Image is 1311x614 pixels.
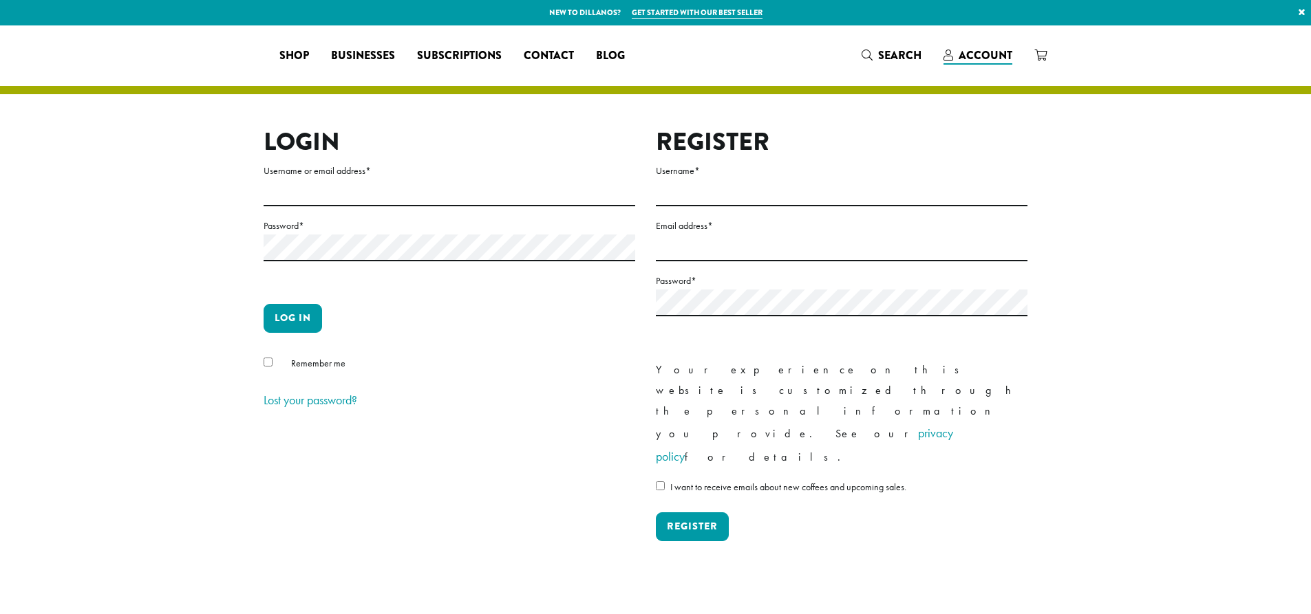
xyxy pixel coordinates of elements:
[264,217,635,234] label: Password
[264,304,322,333] button: Log in
[417,47,502,65] span: Subscriptions
[524,47,574,65] span: Contact
[656,360,1027,468] p: Your experience on this website is customized through the personal information you provide. See o...
[851,44,932,67] a: Search
[656,272,1027,289] label: Password
[264,127,635,157] h2: Login
[959,47,1012,63] span: Account
[656,512,729,541] button: Register
[264,162,635,179] label: Username or email address
[268,45,320,67] a: Shop
[596,47,625,65] span: Blog
[264,392,357,408] a: Lost your password?
[656,217,1027,234] label: Email address
[279,47,309,65] span: Shop
[291,357,345,369] span: Remember me
[670,481,906,493] span: I want to receive emails about new coffees and upcoming sales.
[878,47,921,63] span: Search
[331,47,395,65] span: Businesses
[656,481,665,490] input: I want to receive emails about new coffees and upcoming sales.
[656,162,1027,179] label: Username
[656,425,953,464] a: privacy policy
[656,127,1027,157] h2: Register
[632,7,763,19] a: Get started with our best seller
